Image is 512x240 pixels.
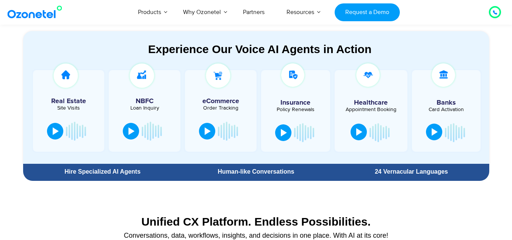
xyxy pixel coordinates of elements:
[335,3,399,21] a: Request a Demo
[37,105,101,111] div: Site Visits
[113,105,177,111] div: Loan Inquiry
[265,99,326,106] h5: Insurance
[340,99,402,106] h5: Healthcare
[189,98,253,105] h5: eCommerce
[416,107,477,112] div: Card Activation
[416,99,477,106] h5: Banks
[37,98,101,105] h5: Real Estate
[113,98,177,105] h5: NBFC
[27,215,485,228] div: Unified CX Platform. Endless Possibilities.
[31,42,489,56] div: Experience Our Voice AI Agents in Action
[27,169,178,175] div: Hire Specialized AI Agents
[340,107,402,112] div: Appointment Booking
[189,105,253,111] div: Order Tracking
[265,107,326,112] div: Policy Renewals
[27,232,485,239] div: Conversations, data, workflows, insights, and decisions in one place. With AI at its core!
[182,169,330,175] div: Human-like Conversations
[337,169,485,175] div: 24 Vernacular Languages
